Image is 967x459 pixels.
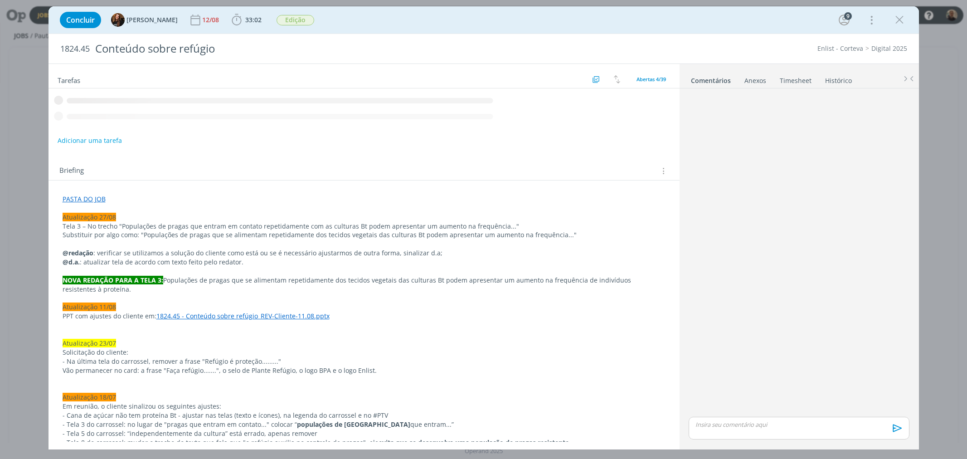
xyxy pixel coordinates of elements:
[63,222,519,230] span: Tela 3 – No trecho "Populações de pragas que entram em contato repetidamente com as culturas Bt p...
[837,13,851,27] button: 9
[63,195,106,203] a: PASTA DO JOB
[111,13,125,27] img: T
[614,75,620,83] img: arrow-down-up.svg
[92,38,550,60] div: Conteúdo sobre refúgio
[63,312,666,321] p: PPT com ajustes do cliente em:
[63,249,93,257] strong: @redação
[59,165,84,177] span: Briefing
[57,132,122,149] button: Adicionar uma tarefa
[276,15,315,26] button: Edição
[63,429,666,438] p: - Tela 5 do carrossel: “independentemente da cultura” está errado, apenas remover
[63,258,80,266] strong: @d.a.
[202,17,221,23] div: 12/08
[637,76,666,83] span: Abertas 4/39
[245,15,262,24] span: 33:02
[63,366,666,375] p: Vão permanecer no card: a frase "Faça refúgio.......", o selo de Plante Refúgio, o logo BPA e o l...
[277,15,314,25] span: Edição
[60,44,90,54] span: 1824.45
[63,348,666,357] p: Solicitação do cliente:
[63,339,116,347] span: Atualização 23/07
[63,393,116,401] span: Atualização 18/07
[817,44,863,53] a: Enlist - Corteva
[49,6,919,449] div: dialog
[60,12,101,28] button: Concluir
[63,258,666,267] p: : atualizar tela de acordo com texto feito pelo redator.
[63,402,666,411] p: Em reunião, o cliente sinalizou os seguintes ajustes:
[379,438,569,447] strong: evita que se desenvolva uma população de pragas resistente
[126,17,178,23] span: [PERSON_NAME]
[825,72,852,85] a: Histórico
[871,44,907,53] a: Digital 2025
[63,276,163,284] strong: NOVA REDAÇÃO PARA A TELA 3:
[111,13,178,27] button: T[PERSON_NAME]
[66,16,95,24] span: Concluir
[58,74,80,85] span: Tarefas
[297,420,410,429] strong: populações de [GEOGRAPHIC_DATA]
[63,357,666,366] p: - Na última tela do carrossel, remover a frase "Refúgio é proteção........."
[63,276,666,294] p: Populações de pragas que se alimentam repetidamente dos tecidos vegetais das culturas Bt podem ap...
[690,72,731,85] a: Comentários
[844,12,852,20] div: 9
[156,312,330,320] a: 1824.45 - Conteúdo sobre refúgio_REV-Cliente-11.08.pptx
[63,420,666,429] p: - Tela 3 do carrossel: no lugar de "pragas que entram em contato..." colocar “ que entram...”
[63,213,116,221] span: Atualização 27/08
[744,76,766,85] div: Anexos
[63,411,666,420] p: - Cana de açúcar não tem proteína Bt - ajustar nas telas (texto e ícones), na legenda do carrosse...
[63,249,666,258] p: : verificar se utilizamos a solução do cliente como está ou se é necessário ajustarmos de outra f...
[63,438,666,447] p: - Tela 8 do carrossel: mudar o trecho do texto que fala que "o refúgio auxilia no controle de pra...
[229,13,264,27] button: 33:02
[779,72,812,85] a: Timesheet
[63,303,116,311] span: Atualização 11/08
[63,230,577,239] span: Substituir por algo como: "Populações de pragas que se alimentam repetidamente dos tecidos vegeta...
